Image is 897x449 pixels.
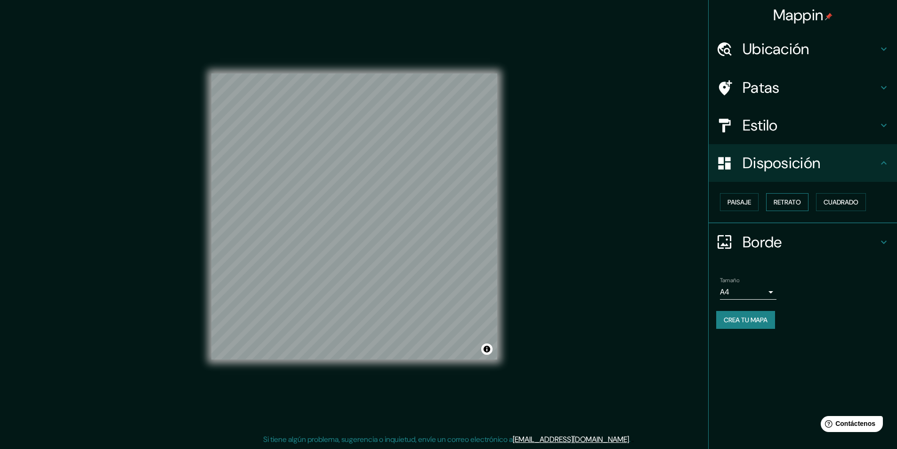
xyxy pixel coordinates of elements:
font: Patas [743,78,780,98]
button: Cuadrado [816,193,866,211]
div: Estilo [709,106,897,144]
font: Crea tu mapa [724,316,768,324]
button: Crea tu mapa [716,311,775,329]
font: Si tiene algún problema, sugerencia o inquietud, envíe un correo electrónico a [263,434,513,444]
font: Mappin [773,5,824,25]
font: Retrato [774,198,801,206]
div: Ubicación [709,30,897,68]
font: . [629,434,630,444]
font: Tamaño [720,277,739,284]
div: Patas [709,69,897,106]
font: Paisaje [727,198,751,206]
div: Disposición [709,144,897,182]
font: Borde [743,232,782,252]
font: . [630,434,632,444]
font: A4 [720,287,729,297]
button: Retrato [766,193,808,211]
button: Activar o desactivar atribución [481,343,493,355]
iframe: Lanzador de widgets de ayuda [813,412,887,439]
font: . [632,434,634,444]
font: Cuadrado [824,198,858,206]
a: [EMAIL_ADDRESS][DOMAIN_NAME] [513,434,629,444]
div: Borde [709,223,897,261]
button: Paisaje [720,193,759,211]
font: Estilo [743,115,778,135]
canvas: Mapa [211,73,497,359]
font: Ubicación [743,39,809,59]
font: Disposición [743,153,820,173]
div: A4 [720,285,776,300]
img: pin-icon.png [825,13,832,20]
